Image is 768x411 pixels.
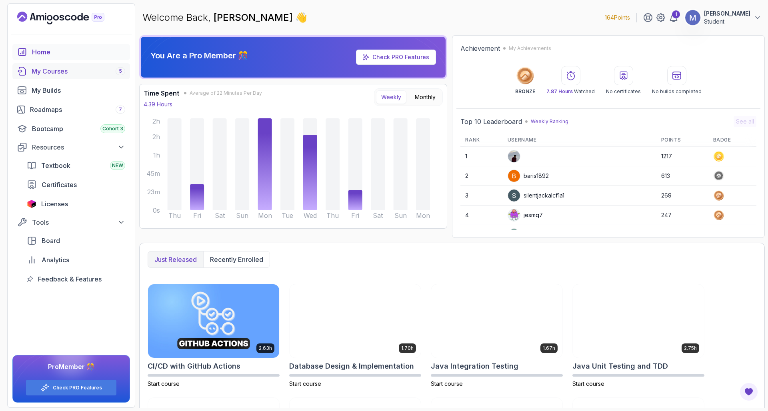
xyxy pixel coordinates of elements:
button: Open Feedback Button [739,382,758,401]
p: [PERSON_NAME] [704,10,750,18]
img: Java Integration Testing card [431,284,562,358]
td: 2 [460,166,502,186]
button: Check PRO Features [26,379,117,396]
a: licenses [22,196,130,212]
tspan: Thu [326,211,339,219]
h2: Java Unit Testing and TDD [572,361,668,372]
img: Database Design & Implementation card [290,284,421,358]
h2: CI/CD with GitHub Actions [148,361,240,372]
span: Average of 22 Minutes Per Day [190,90,262,96]
span: Start course [572,380,604,387]
div: Home [32,47,125,57]
span: Analytics [42,255,69,265]
a: board [22,233,130,249]
span: 5 [119,68,122,74]
p: 164 Points [605,14,630,22]
tspan: Wed [304,211,317,219]
div: baris1892 [508,170,549,182]
button: Weekly [376,90,406,104]
a: textbook [22,158,130,174]
a: bootcamp [12,121,130,137]
a: CI/CD with GitHub Actions card2.63hCI/CD with GitHub ActionsStart course [148,284,280,388]
td: 247 [656,205,708,225]
p: Welcome Back, [142,11,307,24]
td: 269 [656,186,708,205]
img: jetbrains icon [27,200,36,208]
span: Start course [431,380,463,387]
td: 1 [460,147,502,166]
img: Java Unit Testing and TDD card [573,284,704,358]
img: user profile image [508,150,520,162]
a: 1 [669,13,678,22]
div: My Builds [32,86,125,95]
a: certificates [22,177,130,193]
a: Landing page [17,12,123,24]
p: My Achievements [509,45,551,52]
span: Board [42,236,60,245]
span: Textbook [41,161,70,170]
a: Database Design & Implementation card1.70hDatabase Design & ImplementationStart course [289,284,421,388]
a: Check PRO Features [356,50,436,65]
tspan: Sun [394,211,407,219]
tspan: 2h [152,133,160,141]
span: 7.87 Hours [546,88,573,94]
th: Badge [708,134,756,147]
tspan: Sat [373,211,383,219]
img: default monster avatar [508,209,520,221]
td: 5 [460,225,502,245]
h2: Java Integration Testing [431,361,518,372]
img: user profile image [508,170,520,182]
tspan: Tue [282,211,293,219]
tspan: Thu [168,211,181,219]
p: 1.67h [543,345,555,351]
img: user profile image [685,10,700,25]
p: 2.75h [684,345,697,351]
p: No builds completed [652,88,702,95]
div: Tools [32,217,125,227]
div: Resources [32,142,125,152]
tspan: 23m [147,188,160,196]
p: You Are a Pro Member 🎊 [150,50,248,61]
img: user profile image [508,229,520,241]
td: 4 [460,205,502,225]
span: NEW [112,162,123,169]
span: Licenses [41,199,68,209]
a: Check PRO Features [53,385,102,391]
div: jesmq7 [508,209,543,221]
button: Just released [148,251,203,267]
p: No certificates [606,88,641,95]
div: silentjackalcf1a1 [508,189,564,202]
a: feedback [22,271,130,287]
a: analytics [22,252,130,268]
span: Start course [289,380,321,387]
h3: Time Spent [144,88,179,98]
a: roadmaps [12,102,130,118]
div: Roadmaps [30,105,125,114]
tspan: Fri [351,211,359,219]
h2: Database Design & Implementation [289,361,414,372]
td: 185 [656,225,708,245]
a: Java Unit Testing and TDD card2.75hJava Unit Testing and TDDStart course [572,284,704,388]
span: Cohort 3 [102,126,123,132]
button: See all [734,116,756,127]
h2: Top 10 Leaderboard [460,117,522,126]
button: Tools [12,215,130,229]
tspan: Fri [193,211,201,219]
h2: Achievement [460,44,500,53]
img: user profile image [508,190,520,202]
tspan: Sat [215,211,225,219]
p: Watched [546,88,595,95]
div: My Courses [32,66,125,76]
td: 613 [656,166,708,186]
tspan: 45m [146,170,160,178]
p: Weekly Ranking [531,118,568,125]
tspan: Mon [416,211,430,219]
tspan: 1h [153,151,160,159]
a: builds [12,82,130,98]
td: 3 [460,186,502,205]
th: Points [656,134,708,147]
div: Bootcamp [32,124,125,134]
p: 2.63h [259,345,272,351]
span: Feedback & Features [38,274,102,284]
span: [PERSON_NAME] [214,12,295,23]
